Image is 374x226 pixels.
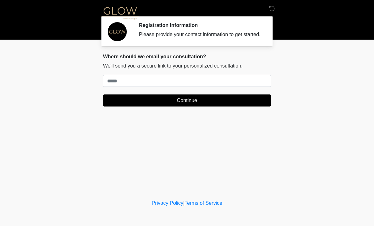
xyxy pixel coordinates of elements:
[139,31,261,38] div: Please provide your contact information to get started.
[103,94,271,107] button: Continue
[184,200,222,206] a: Terms of Service
[152,200,184,206] a: Privacy Policy
[108,22,127,41] img: Agent Avatar
[97,5,144,21] img: Glow Medical Spa Logo
[183,200,184,206] a: |
[103,62,271,70] p: We'll send you a secure link to your personalized consultation.
[103,54,271,60] h2: Where should we email your consultation?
